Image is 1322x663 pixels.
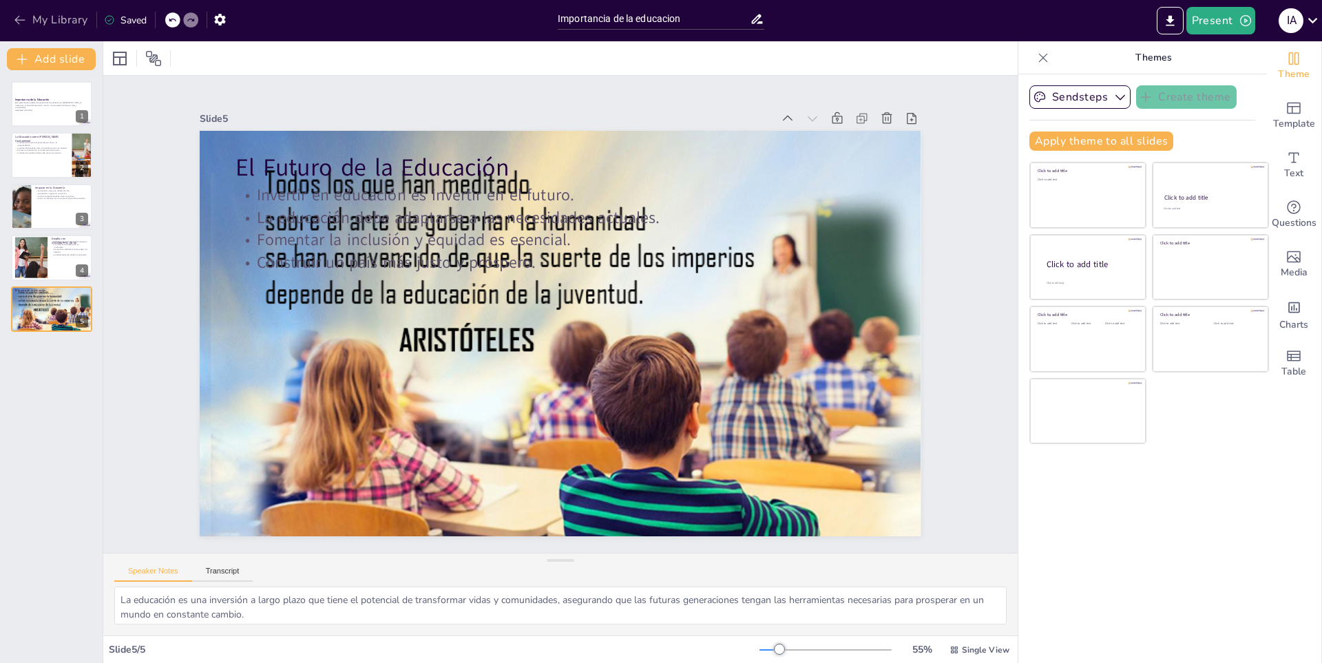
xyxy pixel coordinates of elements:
div: Click to add title [1047,258,1135,270]
div: Click to add title [1038,168,1136,173]
div: Add text boxes [1266,140,1321,190]
div: Add ready made slides [1266,91,1321,140]
div: Slide 5 / 5 [109,643,759,656]
input: Insert title [558,9,750,29]
button: Export to PowerPoint [1157,7,1184,34]
textarea: La educación es una inversión a largo plazo que tiene el potencial de transformar vidas y comunid... [114,587,1007,624]
p: Generated with [URL] [15,109,88,112]
p: Esta presentación explora la relevancia de la educación en [GEOGRAPHIC_DATA], su impacto en el de... [15,102,88,109]
p: Fomentar la inclusión y equidad es esencial. [271,133,895,355]
div: Click to add text [1164,207,1255,211]
span: Questions [1272,215,1316,231]
div: 2 [76,162,88,174]
p: La Educación como [PERSON_NAME] Fundamental [15,135,68,143]
p: Fomentar la inclusión y equidad es esencial. [15,297,88,300]
p: El Futuro de la Educación [15,288,88,293]
div: Saved [104,14,147,27]
div: Click to add text [1105,322,1136,326]
span: Text [1284,166,1303,181]
p: El Futuro de la Educación [292,59,919,291]
div: Click to add text [1071,322,1102,326]
div: 5 [11,286,92,332]
p: Invertir en educación es invertir en el futuro. [285,90,909,313]
div: Slide 5 [276,10,824,200]
span: Charts [1279,317,1308,333]
button: Present [1186,7,1255,34]
div: Get real-time input from your audience [1266,190,1321,240]
div: 1 [11,81,92,127]
div: 3 [11,184,92,229]
p: La educación fomenta el pensamiento crítico y la responsabilidad. [15,141,68,146]
p: Desafíos en [GEOGRAPHIC_DATA] [52,237,88,244]
p: Una fuerza laboral educada atrae inversiones. [35,195,88,198]
p: Existen retos en el acceso a la educación. [52,241,88,244]
p: La educación impulsa la innovación. [35,192,88,195]
p: Construir un país más justo y próspero. [264,154,888,377]
button: Apply theme to all slides [1029,131,1173,151]
div: 2 [11,132,92,178]
div: Add a table [1266,339,1321,388]
p: El acceso a la educación es fundamental para todos. [15,149,68,151]
div: 1 [76,110,88,123]
div: 55 % [905,643,938,656]
div: Click to add text [1214,322,1257,326]
span: Table [1281,364,1306,379]
div: Click to add text [1038,178,1136,182]
span: Media [1281,265,1308,280]
div: Click to add text [1160,322,1204,326]
div: Click to add title [1160,240,1259,246]
button: Add slide [7,48,96,70]
span: Position [145,50,162,67]
div: Add charts and graphs [1266,289,1321,339]
button: Sendsteps [1029,85,1131,109]
div: 4 [11,235,92,280]
div: Click to add title [1164,193,1256,202]
button: Transcript [192,567,253,582]
div: I A [1279,8,1303,33]
p: La educación mejora la calidad de vida. [35,189,88,192]
div: Click to add title [1038,312,1136,317]
div: Click to add title [1160,312,1259,317]
span: Single View [962,644,1009,655]
button: My Library [10,9,94,31]
button: Create theme [1136,85,1237,109]
span: Theme [1278,67,1310,82]
p: Invertir en educación es invertir en el futuro. [15,292,88,295]
p: La calidad educativa debe ser priorizada. [52,253,88,256]
p: La educación debe adaptarse a las necesidades actuales. [278,112,902,334]
p: Construir un país más justo y próspero. [15,299,88,302]
div: 3 [76,213,88,225]
p: La infraestructura educativa es insuficiente. [52,244,88,249]
p: Se requiere colaboración para superar los desafíos. [52,249,88,253]
button: I A [1279,7,1303,34]
div: Change the overall theme [1266,41,1321,91]
span: Template [1273,116,1315,131]
div: Click to add body [1047,281,1133,284]
p: Impacto en la Economía [35,186,88,190]
div: 4 [76,264,88,277]
p: La educación beneficia tanto al individuo como a la sociedad. [15,146,68,149]
p: La educación impacta el desarrollo social y económico. [15,151,68,154]
div: Layout [109,48,131,70]
div: Click to add text [1038,322,1069,326]
button: Speaker Notes [114,567,192,582]
div: 5 [76,315,88,328]
p: Themes [1054,41,1252,74]
p: La educación debe adaptarse a las necesidades actuales. [15,295,88,297]
p: Invertir en educación es clave para el desarrollo sostenible. [35,197,88,200]
div: Add images, graphics, shapes or video [1266,240,1321,289]
strong: Importancia de la Educación [15,98,50,101]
